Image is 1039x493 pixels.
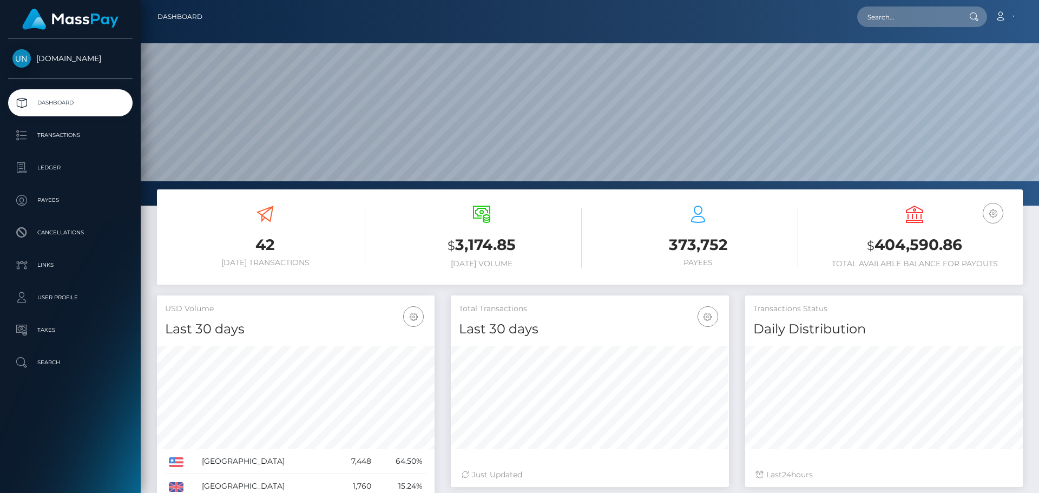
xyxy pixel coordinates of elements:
h3: 373,752 [598,234,798,255]
p: Transactions [12,127,128,143]
img: Unlockt.me [12,49,31,68]
a: Taxes [8,317,133,344]
div: Last hours [756,469,1012,481]
a: Links [8,252,133,279]
img: US.png [169,457,183,467]
input: Search... [857,6,959,27]
p: Search [12,354,128,371]
p: Ledger [12,160,128,176]
h4: Last 30 days [165,320,426,339]
a: Transactions [8,122,133,149]
p: Payees [12,192,128,208]
a: Search [8,349,133,376]
td: 64.50% [375,449,427,474]
h3: 404,590.86 [814,234,1015,257]
p: Cancellations [12,225,128,241]
h5: Total Transactions [459,304,720,314]
h4: Last 30 days [459,320,720,339]
p: User Profile [12,290,128,306]
small: $ [867,238,874,253]
a: Dashboard [8,89,133,116]
h6: Total Available Balance for Payouts [814,259,1015,268]
a: Cancellations [8,219,133,246]
h5: Transactions Status [753,304,1015,314]
h6: [DATE] Volume [382,259,582,268]
td: 7,448 [333,449,374,474]
a: Payees [8,187,133,214]
span: [DOMAIN_NAME] [8,54,133,63]
td: [GEOGRAPHIC_DATA] [198,449,333,474]
h6: [DATE] Transactions [165,258,365,267]
p: Taxes [12,322,128,338]
a: Dashboard [157,5,202,28]
img: MassPay Logo [22,9,119,30]
h3: 3,174.85 [382,234,582,257]
a: Ledger [8,154,133,181]
h4: Daily Distribution [753,320,1015,339]
a: User Profile [8,284,133,311]
img: GB.png [169,482,183,492]
p: Dashboard [12,95,128,111]
div: Just Updated [462,469,718,481]
h5: USD Volume [165,304,426,314]
h3: 42 [165,234,365,255]
span: 24 [782,470,791,479]
p: Links [12,257,128,273]
small: $ [448,238,455,253]
h6: Payees [598,258,798,267]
